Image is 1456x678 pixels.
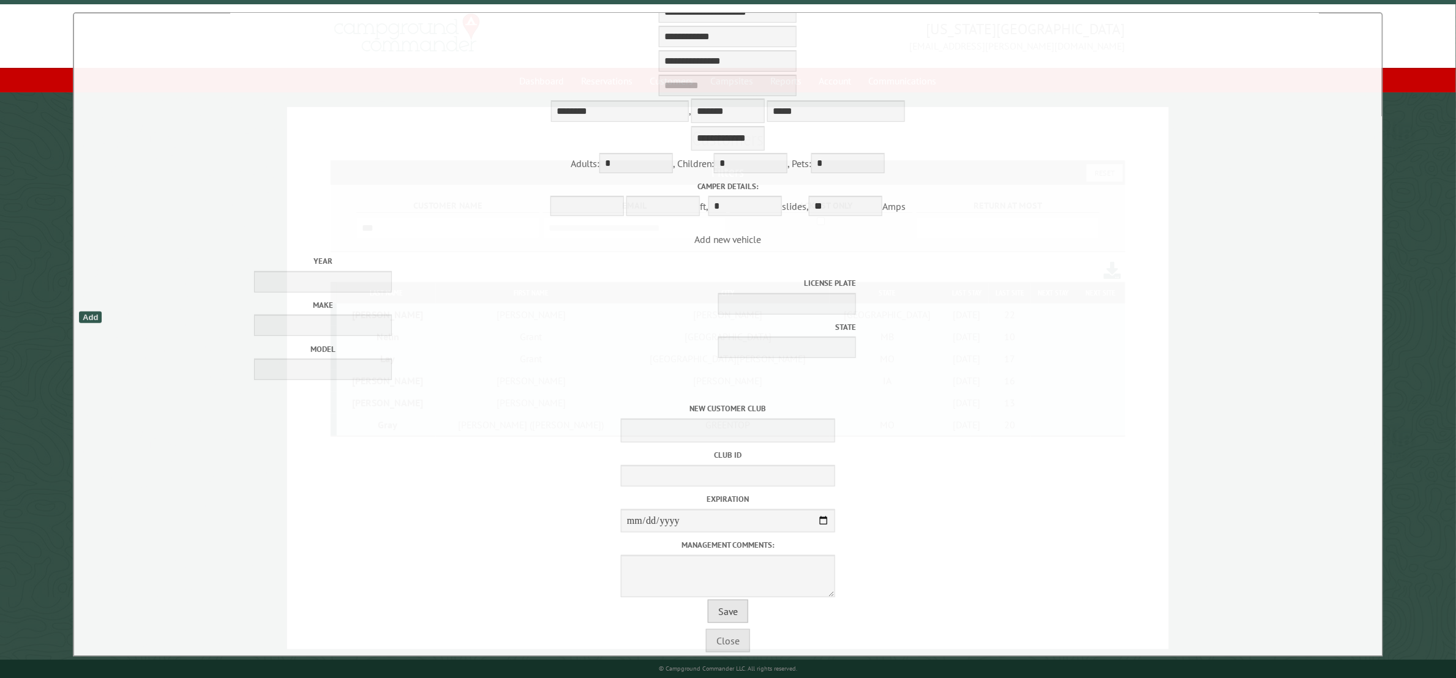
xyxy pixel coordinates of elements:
button: Close [706,629,750,652]
label: Management comments: [77,539,1379,551]
label: Expiration [77,493,1379,505]
span: Add new vehicle [77,233,1379,388]
div: Add [79,311,102,323]
label: State [503,321,857,333]
label: Camper details: [77,181,1379,192]
img: Campground Commander [331,9,484,57]
div: ft, slides, Amps [77,181,1379,219]
label: Make [146,299,499,311]
label: Year [146,255,499,267]
label: New customer club [77,403,1379,414]
div: , [77,50,1379,154]
small: © Campground Commander LLC. All rights reserved. [659,665,797,672]
label: Club ID [77,449,1379,461]
label: Model [146,343,499,355]
button: Save [708,600,748,623]
label: License Plate [503,277,857,289]
div: Adults: , Children: , Pets: [77,153,1379,176]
